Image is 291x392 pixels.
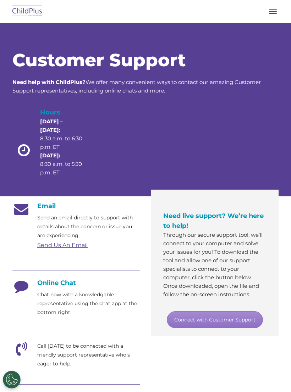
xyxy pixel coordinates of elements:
p: Call [DATE] to be connected with a friendly support representative who's eager to help. [37,342,140,368]
p: Through our secure support tool, we’ll connect to your computer and solve your issues for you! To... [163,231,266,299]
span: Customer Support [12,49,186,71]
h4: Online Chat [12,279,140,287]
strong: [DATE] – [DATE]: [40,118,63,133]
span: Need live support? We’re here to help! [163,212,264,230]
p: Send an email directly to support with details about the concern or issue you are experiencing. [37,213,140,240]
strong: Need help with ChildPlus? [12,79,86,85]
iframe: Chat Widget [171,315,291,392]
button: Cookies Settings [3,371,21,388]
h4: Hours [40,107,83,117]
a: Send Us An Email [37,242,88,248]
p: 8:30 a.m. to 6:30 p.m. ET 8:30 a.m. to 5:30 p.m. ET [40,117,83,177]
a: Connect with Customer Support [167,311,263,328]
img: ChildPlus by Procare Solutions [11,3,44,20]
p: Chat now with a knowledgable representative using the chat app at the bottom right. [37,290,140,317]
strong: [DATE]: [40,152,60,159]
h4: Email [12,202,140,210]
span: We offer many convenient ways to contact our amazing Customer Support representatives, including ... [12,79,261,94]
